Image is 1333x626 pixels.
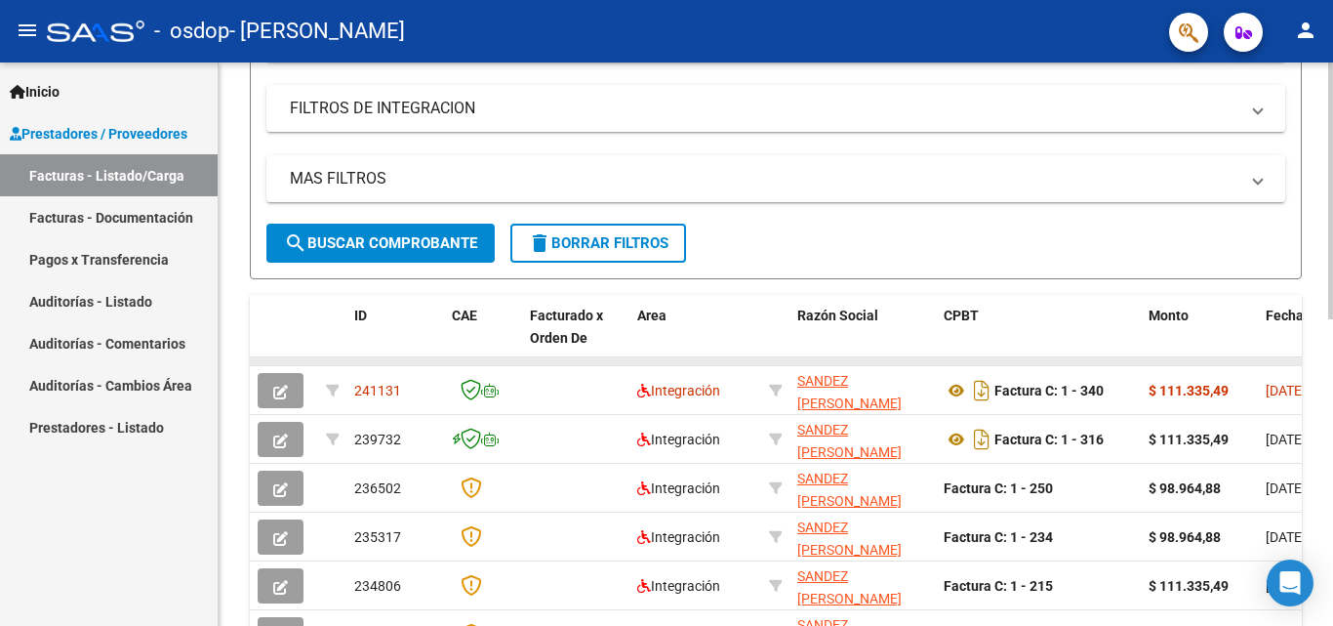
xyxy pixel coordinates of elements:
mat-icon: delete [528,231,551,255]
span: Prestadores / Proveedores [10,123,187,145]
datatable-header-cell: ID [346,295,444,381]
span: Integración [637,383,720,398]
datatable-header-cell: Monto [1141,295,1258,381]
span: 241131 [354,383,401,398]
span: [DATE] [1266,432,1306,447]
span: Razón Social [797,308,878,323]
strong: Factura C: 1 - 316 [994,432,1104,447]
div: Open Intercom Messenger [1267,560,1313,606]
mat-icon: search [284,231,307,255]
mat-icon: menu [16,19,39,42]
span: Integración [637,529,720,545]
mat-panel-title: MAS FILTROS [290,168,1238,189]
span: - osdop [154,10,229,53]
mat-icon: person [1294,19,1317,42]
strong: $ 111.335,49 [1149,432,1229,447]
datatable-header-cell: Facturado x Orden De [522,295,629,381]
mat-panel-title: FILTROS DE INTEGRACION [290,98,1238,119]
span: SANDEZ [PERSON_NAME] [797,520,902,558]
datatable-header-cell: Area [629,295,761,381]
span: [DATE] [1266,480,1306,496]
button: Borrar Filtros [510,224,686,263]
strong: $ 98.964,88 [1149,480,1221,496]
span: SANDEZ [PERSON_NAME] [797,568,902,606]
strong: Factura C: 1 - 250 [944,480,1053,496]
datatable-header-cell: Razón Social [789,295,936,381]
span: Buscar Comprobante [284,234,477,252]
span: [DATE] [1266,578,1306,594]
span: 235317 [354,529,401,545]
strong: $ 98.964,88 [1149,529,1221,545]
span: 236502 [354,480,401,496]
mat-expansion-panel-header: FILTROS DE INTEGRACION [266,85,1285,132]
button: Buscar Comprobante [266,224,495,263]
span: Monto [1149,308,1189,323]
datatable-header-cell: CPBT [936,295,1141,381]
span: CAE [452,308,477,323]
div: 27396598820 [797,468,928,509]
span: Inicio [10,81,60,103]
div: 27396598820 [797,370,928,411]
strong: Factura C: 1 - 340 [994,383,1104,398]
span: SANDEZ [PERSON_NAME] [797,373,902,411]
span: Integración [637,480,720,496]
span: SANDEZ [PERSON_NAME] [797,471,902,509]
span: Integración [637,578,720,594]
strong: $ 111.335,49 [1149,578,1229,594]
strong: $ 111.335,49 [1149,383,1229,398]
span: SANDEZ [PERSON_NAME] [797,422,902,460]
span: Area [637,308,666,323]
div: 27396598820 [797,419,928,460]
span: Borrar Filtros [528,234,668,252]
span: 239732 [354,432,401,447]
i: Descargar documento [969,375,994,406]
datatable-header-cell: CAE [444,295,522,381]
span: CPBT [944,308,979,323]
strong: Factura C: 1 - 215 [944,578,1053,594]
span: 234806 [354,578,401,594]
span: Facturado x Orden De [530,308,603,346]
span: ID [354,308,367,323]
div: 27396598820 [797,517,928,558]
span: [DATE] [1266,529,1306,545]
div: 27396598820 [797,565,928,606]
span: [DATE] [1266,383,1306,398]
mat-expansion-panel-header: MAS FILTROS [266,155,1285,202]
i: Descargar documento [969,424,994,455]
strong: Factura C: 1 - 234 [944,529,1053,545]
span: Integración [637,432,720,447]
span: - [PERSON_NAME] [229,10,405,53]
